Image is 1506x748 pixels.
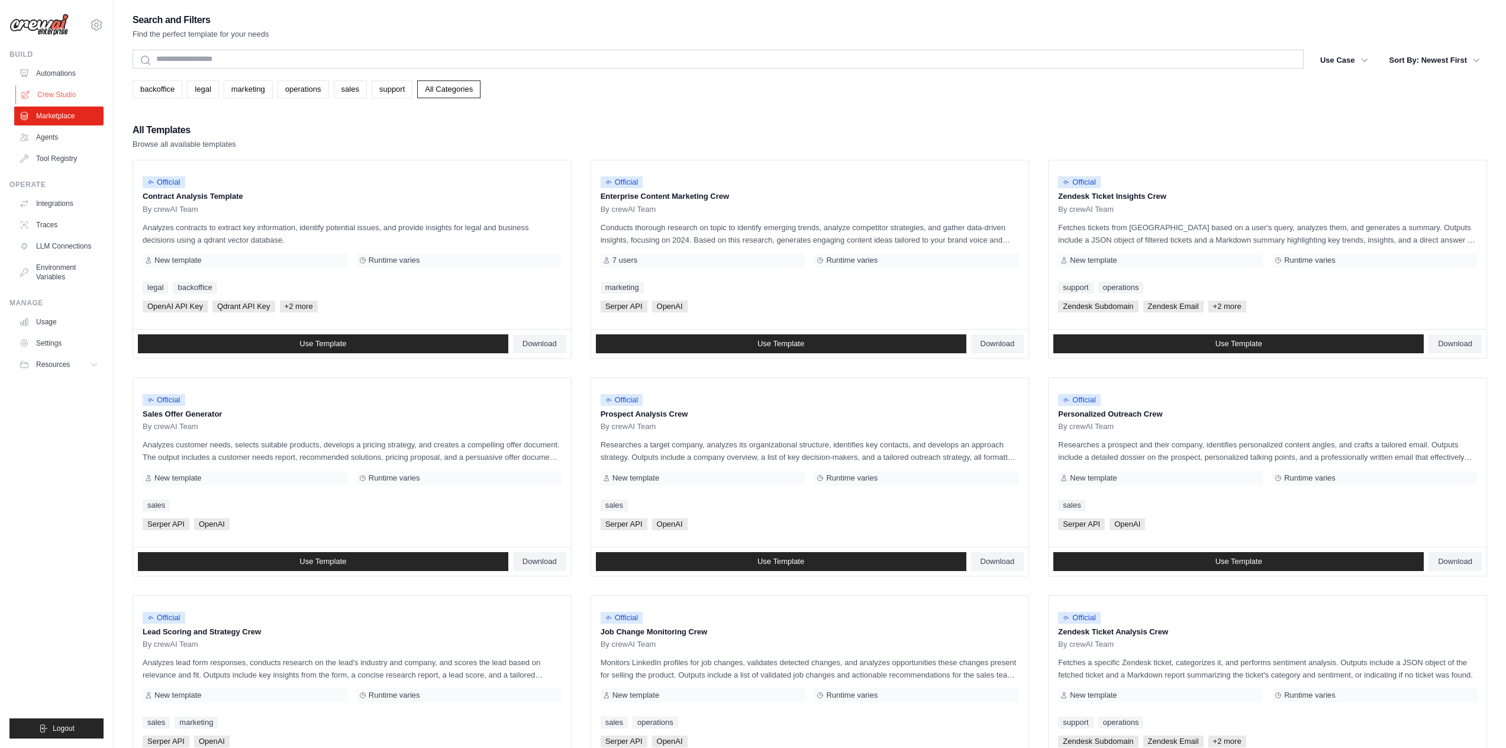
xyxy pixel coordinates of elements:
[9,718,104,739] button: Logout
[601,301,647,312] span: Serper API
[14,355,104,374] button: Resources
[194,518,230,530] span: OpenAI
[1313,50,1375,71] button: Use Case
[1208,736,1246,747] span: +2 more
[1070,691,1117,700] span: New template
[981,339,1015,349] span: Download
[1070,256,1117,265] span: New template
[1438,557,1472,566] span: Download
[143,640,198,649] span: By crewAI Team
[14,128,104,147] a: Agents
[971,552,1024,571] a: Download
[971,334,1024,353] a: Download
[523,339,557,349] span: Download
[601,717,628,728] a: sales
[280,301,318,312] span: +2 more
[601,422,656,431] span: By crewAI Team
[601,176,643,188] span: Official
[601,408,1020,420] p: Prospect Analysis Crew
[1284,473,1336,483] span: Runtime varies
[652,518,688,530] span: OpenAI
[143,191,562,202] p: Contract Analysis Template
[417,80,480,98] a: All Categories
[1058,612,1101,624] span: Official
[9,14,69,36] img: Logo
[143,422,198,431] span: By crewAI Team
[1070,473,1117,483] span: New template
[601,191,1020,202] p: Enterprise Content Marketing Crew
[212,301,275,312] span: Qdrant API Key
[612,691,659,700] span: New template
[14,334,104,353] a: Settings
[596,552,966,571] a: Use Template
[143,439,562,463] p: Analyzes customer needs, selects suitable products, develops a pricing strategy, and creates a co...
[612,473,659,483] span: New template
[143,736,189,747] span: Serper API
[596,334,966,353] a: Use Template
[143,612,185,624] span: Official
[757,557,804,566] span: Use Template
[601,656,1020,681] p: Monitors LinkedIn profiles for job changes, validates detected changes, and analyzes opportunitie...
[826,691,878,700] span: Runtime varies
[1058,221,1477,246] p: Fetches tickets from [GEOGRAPHIC_DATA] based on a user's query, analyzes them, and generates a su...
[194,736,230,747] span: OpenAI
[143,499,170,511] a: sales
[9,50,104,59] div: Build
[1058,656,1477,681] p: Fetches a specific Zendesk ticket, categorizes it, and performs sentiment analysis. Outputs inclu...
[601,736,647,747] span: Serper API
[1098,717,1144,728] a: operations
[299,339,346,349] span: Use Template
[1058,394,1101,406] span: Official
[601,518,647,530] span: Serper API
[14,64,104,83] a: Automations
[601,282,644,294] a: marketing
[133,80,182,98] a: backoffice
[14,312,104,331] a: Usage
[14,237,104,256] a: LLM Connections
[757,339,804,349] span: Use Template
[133,12,269,28] h2: Search and Filters
[299,557,346,566] span: Use Template
[601,394,643,406] span: Official
[1058,626,1477,638] p: Zendesk Ticket Analysis Crew
[1284,256,1336,265] span: Runtime varies
[224,80,273,98] a: marketing
[1382,50,1487,71] button: Sort By: Newest First
[9,298,104,308] div: Manage
[143,656,562,681] p: Analyzes lead form responses, conducts research on the lead's industry and company, and scores th...
[523,557,557,566] span: Download
[1058,439,1477,463] p: Researches a prospect and their company, identifies personalized content angles, and crafts a tai...
[143,205,198,214] span: By crewAI Team
[1208,301,1246,312] span: +2 more
[513,334,566,353] a: Download
[334,80,367,98] a: sales
[14,215,104,234] a: Traces
[1058,205,1114,214] span: By crewAI Team
[9,180,104,189] div: Operate
[1058,191,1477,202] p: Zendesk Ticket Insights Crew
[138,334,508,353] a: Use Template
[1110,518,1145,530] span: OpenAI
[154,691,201,700] span: New template
[1143,736,1204,747] span: Zendesk Email
[601,640,656,649] span: By crewAI Team
[1058,499,1085,511] a: sales
[1098,282,1144,294] a: operations
[633,717,678,728] a: operations
[369,473,420,483] span: Runtime varies
[1284,691,1336,700] span: Runtime varies
[143,518,189,530] span: Serper API
[187,80,218,98] a: legal
[369,256,420,265] span: Runtime varies
[154,256,201,265] span: New template
[15,85,105,104] a: Crew Studio
[826,256,878,265] span: Runtime varies
[1058,640,1114,649] span: By crewAI Team
[601,612,643,624] span: Official
[1428,334,1482,353] a: Download
[1058,301,1138,312] span: Zendesk Subdomain
[513,552,566,571] a: Download
[981,557,1015,566] span: Download
[1058,717,1093,728] a: support
[601,499,628,511] a: sales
